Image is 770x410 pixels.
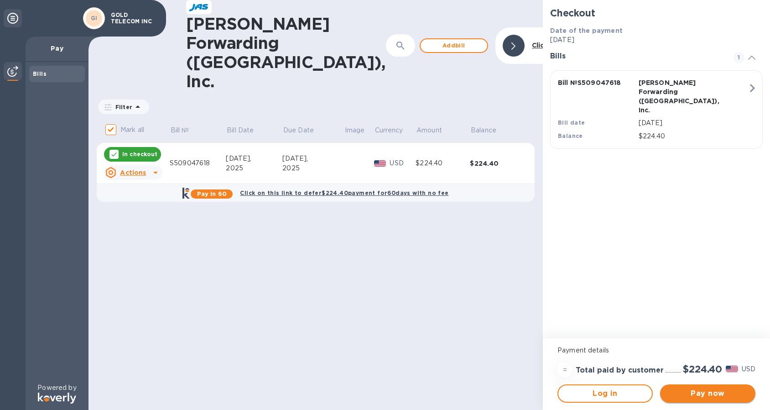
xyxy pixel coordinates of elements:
[111,12,156,25] p: GOLD TELECOM INC
[428,40,480,51] span: Add bill
[283,126,326,135] span: Due Date
[550,52,723,61] h3: Bills
[416,126,454,135] span: Amount
[91,15,98,21] b: GI
[532,42,574,49] b: Click to hide
[120,125,144,135] p: Mark all
[734,52,744,63] span: 1
[345,126,365,135] p: Image
[375,126,403,135] p: Currency
[171,126,201,135] span: Bill №
[471,126,496,135] p: Balance
[576,366,664,375] h3: Total paid by customer
[558,78,635,87] p: Bill № S509047618
[37,383,76,393] p: Powered by
[416,126,442,135] p: Amount
[186,14,386,91] h1: [PERSON_NAME] Forwarding ([GEOGRAPHIC_DATA]), Inc.
[197,190,227,197] b: Pay in 60
[171,126,189,135] p: Bill №
[120,169,146,176] u: Actions
[557,346,755,355] p: Payment details
[742,364,755,374] p: USD
[558,132,583,139] b: Balance
[471,126,508,135] span: Balance
[557,384,653,403] button: Log in
[639,118,748,128] p: [DATE]
[683,363,722,375] h2: $224.40
[639,78,716,115] p: [PERSON_NAME] Forwarding ([GEOGRAPHIC_DATA]), Inc.
[283,126,314,135] p: Due Date
[726,366,738,372] img: USD
[170,158,226,168] div: S509047618
[38,393,76,404] img: Logo
[660,384,755,403] button: Pay now
[33,44,81,53] p: Pay
[390,158,416,168] p: USD
[550,7,763,19] h2: Checkout
[558,119,585,126] b: Bill date
[420,38,488,53] button: Addbill
[282,163,344,173] div: 2025
[667,388,748,399] span: Pay now
[33,70,47,77] b: Bills
[282,154,344,163] div: [DATE],
[122,150,157,158] p: In checkout
[639,131,748,141] p: $224.40
[550,70,763,149] button: Bill №S509047618[PERSON_NAME] Forwarding ([GEOGRAPHIC_DATA]), Inc.Bill date[DATE]Balance$224.40
[416,158,470,168] div: $224.40
[557,363,572,377] div: =
[227,126,254,135] p: Bill Date
[566,388,645,399] span: Log in
[550,35,763,45] p: [DATE]
[112,103,132,111] p: Filter
[240,189,448,196] b: Click on this link to defer $224.40 payment for 60 days with no fee
[226,163,282,173] div: 2025
[227,126,265,135] span: Bill Date
[374,160,386,167] img: USD
[226,154,282,163] div: [DATE],
[470,159,524,168] div: $224.40
[550,27,623,34] b: Date of the payment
